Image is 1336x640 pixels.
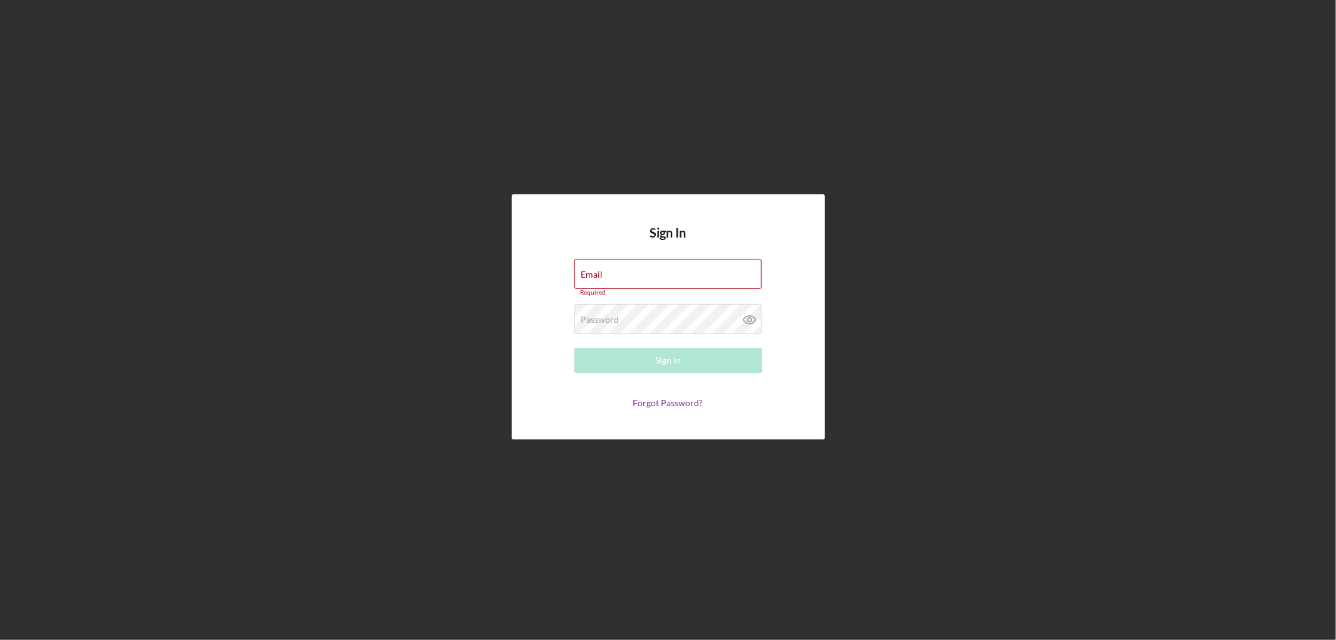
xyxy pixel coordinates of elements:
[574,348,762,373] button: Sign In
[581,270,603,280] label: Email
[655,348,681,373] div: Sign In
[633,397,703,408] a: Forgot Password?
[650,226,686,259] h4: Sign In
[581,315,619,325] label: Password
[574,289,762,296] div: Required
